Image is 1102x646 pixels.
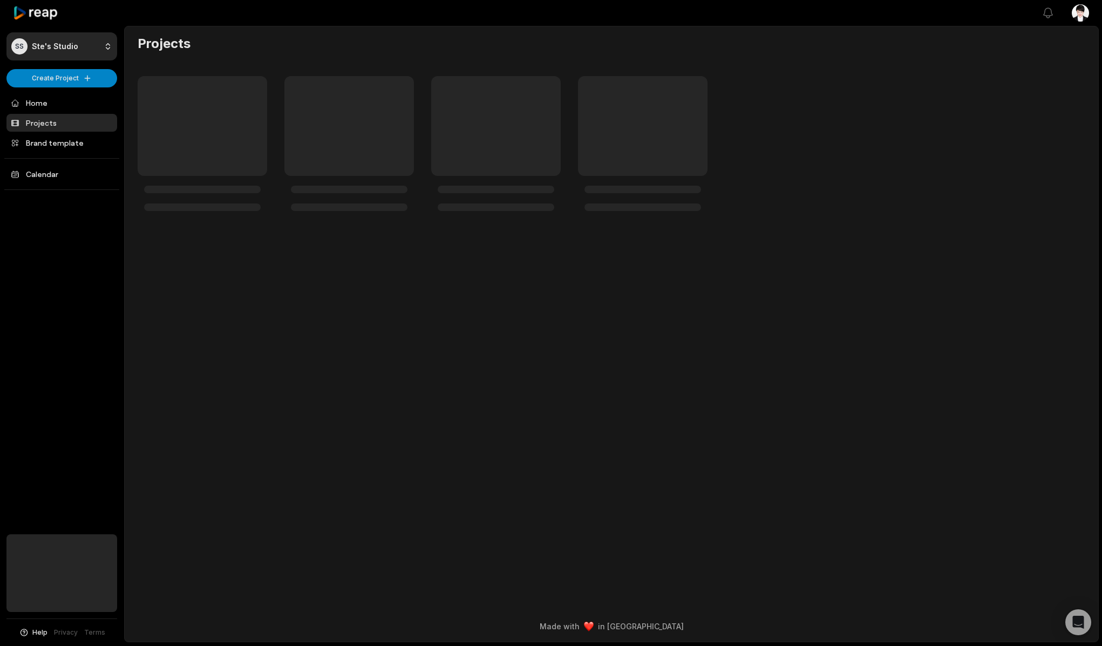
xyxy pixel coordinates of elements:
[584,622,594,631] img: heart emoji
[6,94,117,112] a: Home
[11,38,28,55] div: SS
[84,628,105,637] a: Terms
[6,165,117,183] a: Calendar
[19,628,47,637] button: Help
[32,628,47,637] span: Help
[134,621,1089,632] div: Made with in [GEOGRAPHIC_DATA]
[32,42,78,51] p: Ste's Studio
[6,114,117,132] a: Projects
[1065,609,1091,635] div: Open Intercom Messenger
[138,35,191,52] h2: Projects
[54,628,78,637] a: Privacy
[6,134,117,152] a: Brand template
[6,69,117,87] button: Create Project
